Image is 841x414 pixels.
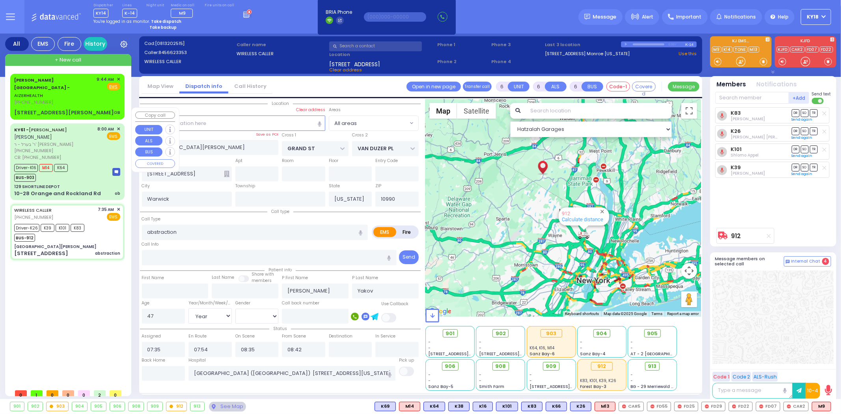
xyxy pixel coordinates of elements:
[329,60,380,67] span: [STREET_ADDRESS]
[496,402,518,411] div: BLS
[792,127,800,135] span: DR
[47,390,58,396] span: 0
[122,3,137,8] label: Lines
[496,330,506,338] span: 902
[651,405,655,408] img: red-radio-icon.svg
[14,224,39,232] span: Driver-K26
[135,112,175,119] button: Copy call
[807,13,819,21] span: KY18
[31,390,43,396] span: 1
[429,372,431,378] span: -
[792,135,813,140] a: Send again
[14,141,95,148] span: ר' בערל - ר' [PERSON_NAME]
[448,402,470,411] div: K38
[329,107,341,113] label: Areas
[334,119,357,127] span: All areas
[648,362,657,370] span: 913
[479,384,504,390] span: Smith Farm
[530,345,554,351] span: K64, K16, M14
[188,366,395,381] input: Search hospital
[269,326,291,332] span: Status
[792,164,800,171] span: DR
[142,82,179,90] a: Map View
[596,330,607,338] span: 904
[142,333,161,339] label: Assigned
[188,300,232,306] div: Year/Month/Week/Day
[14,234,35,242] span: BUS-912
[448,402,470,411] div: BLS
[473,402,493,411] div: BLS
[731,116,765,122] span: Dov Guttman
[731,110,741,116] a: K83
[14,154,61,160] span: CB: [PHONE_NUMBER]
[14,134,52,140] span: [PERSON_NAME]
[117,206,120,213] span: ✕
[94,390,106,396] span: 2
[149,24,177,30] strong: Take backup
[562,216,603,222] a: Calculate distance
[237,41,326,48] label: Caller name
[681,263,697,279] button: Map camera controls
[731,233,741,239] a: 912
[530,372,532,378] span: -
[14,214,53,220] span: [PHONE_NUMBER]
[580,384,606,390] span: Forest Bay-3
[457,103,496,119] button: Show satellite imagery
[265,267,296,273] span: Patient info
[674,402,698,411] div: FD25
[329,333,352,339] label: Destination
[705,405,709,408] img: red-radio-icon.svg
[159,49,187,56] span: 8456623353
[14,190,101,198] div: 10-28 Orange and Rockland Rd
[619,402,644,411] div: CAR5
[205,3,234,8] label: Fire units on call
[541,329,562,338] div: 903
[545,41,621,48] label: Last 3 location
[423,402,445,411] div: BLS
[681,291,697,307] button: Drag Pegman onto the map to open Street View
[282,275,308,281] label: P First Name
[329,51,434,58] label: Location
[14,77,70,91] span: [PERSON_NAME][GEOGRAPHIC_DATA] -
[31,37,55,51] div: EMS
[801,127,809,135] span: SO
[701,402,725,411] div: FD29
[142,183,150,189] label: City
[84,37,107,51] a: History
[582,82,603,91] button: BUS
[757,80,797,89] button: Notifications
[717,80,746,89] button: Members
[114,110,120,116] div: OB
[71,224,84,232] span: K83
[622,405,626,408] img: red-radio-icon.svg
[54,164,68,172] span: K64
[155,40,185,47] span: [0813202515]
[62,390,74,396] span: 0
[381,301,408,307] label: Use Callback
[787,405,791,408] img: red-radio-icon.svg
[792,153,813,158] a: Send again
[115,190,120,196] div: ob
[352,132,368,138] label: Cross 2
[135,147,162,157] button: BUS
[72,402,88,411] div: 904
[724,13,756,21] span: Notifications
[267,209,293,214] span: Call type
[375,183,381,189] label: ZIP
[479,351,554,357] span: [STREET_ADDRESS][PERSON_NAME]
[801,109,809,117] span: SO
[429,103,457,119] button: Show street map
[373,227,396,237] label: EMS
[530,351,555,357] span: Sanz Bay-6
[810,109,818,117] span: TR
[545,82,567,91] button: ALS
[142,357,166,364] label: Back Home
[423,402,445,411] div: K64
[78,390,90,396] span: 0
[237,50,326,57] label: WIRELESS CALLER
[521,402,543,411] div: K83
[784,256,831,267] button: Internal Chat 4
[399,402,420,411] div: ALS
[681,103,697,119] button: Toggle fullscreen view
[144,49,234,56] label: Caller:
